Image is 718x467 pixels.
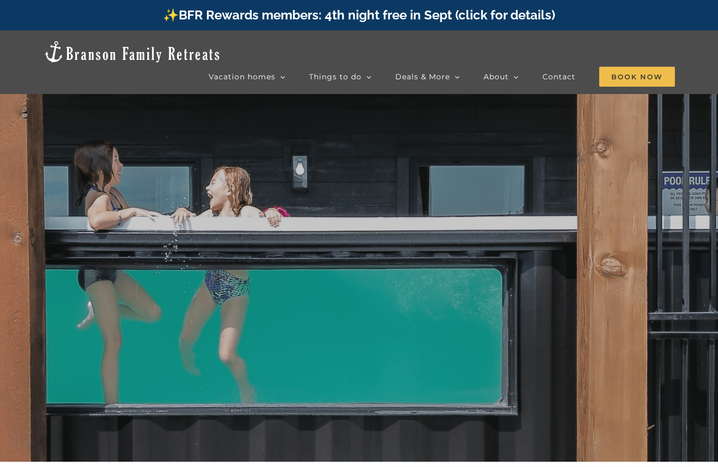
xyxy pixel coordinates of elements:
[599,66,675,87] a: Book Now
[395,66,460,87] a: Deals & More
[484,73,509,80] span: About
[209,73,275,80] span: Vacation homes
[309,66,372,87] a: Things to do
[309,73,362,80] span: Things to do
[599,67,675,87] span: Book Now
[395,73,450,80] span: Deals & More
[209,66,675,87] nav: Main Menu
[542,66,576,87] a: Contact
[163,7,555,23] a: ✨BFR Rewards members: 4th night free in Sept (click for details)
[484,66,519,87] a: About
[542,73,576,80] span: Contact
[43,40,221,64] img: Branson Family Retreats Logo
[209,66,285,87] a: Vacation homes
